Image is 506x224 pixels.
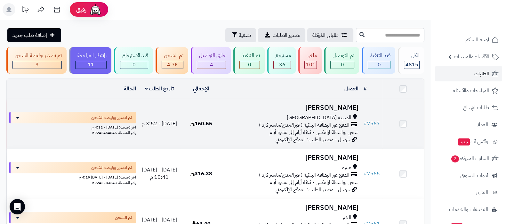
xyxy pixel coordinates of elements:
div: ملغي [304,52,317,59]
div: 4659 [162,61,183,69]
span: طلبات الإرجاع [463,103,489,112]
span: أدوات التسويق [460,171,488,180]
span: عنيزة [342,164,351,171]
a: تم التوصيل 0 [323,47,360,74]
span: المراجعات والأسئلة [453,86,489,95]
a: المراجعات والأسئلة [435,83,502,98]
div: اخر تحديث: [DATE] - [DATE] 4:19 م [9,173,136,180]
div: تم التوصيل [330,52,354,59]
a: تحديثات المنصة [17,3,33,18]
a: الإجمالي [193,85,209,93]
a: الكل4815 [397,47,426,74]
a: تاريخ الطلب [145,85,174,93]
div: 36 [274,61,291,69]
a: # [364,85,367,93]
span: # [364,120,367,128]
span: الدفع عبر البطاقة البنكية ( فيزا/مدى/ماستر كارد ) [259,121,349,129]
span: جوجل - مصدر الطلب: الموقع الإلكتروني [276,136,350,144]
div: الكل [404,52,420,59]
div: اخر تحديث: [DATE] - 4:32 م [9,123,136,130]
a: تم الشحن 4.7K [154,47,189,74]
span: تم الشحن [115,214,132,221]
div: جاري التوصيل [197,52,226,59]
span: شحن بواسطة ارامكس - ثلاثة أيام إلى عشرة أيام [269,178,358,186]
span: جديد [458,138,470,145]
span: 3 [36,61,39,69]
span: لوحة التحكم [465,35,489,44]
span: 160.55 [190,120,212,128]
span: 0 [378,61,381,69]
a: طلبات الإرجاع [435,100,502,115]
span: # [364,170,367,178]
span: 316.38 [190,170,212,178]
span: 2 [451,155,459,162]
div: 3 [13,61,61,69]
a: تم التنفيذ 0 [232,47,266,74]
div: Open Intercom Messenger [10,199,25,214]
div: قيد التنفيذ [368,52,390,59]
span: 4.7K [167,61,178,69]
div: 0 [368,61,390,69]
div: 0 [240,61,260,69]
a: #7567 [364,120,380,128]
span: التقارير [476,188,488,197]
span: 4 [210,61,213,69]
a: طلباتي المُوكلة [307,28,353,42]
h3: [PERSON_NAME] [224,154,358,162]
a: ملغي 101 [297,47,323,74]
div: 0 [331,61,354,69]
a: بإنتظار المراجعة 11 [68,47,113,74]
a: قيد التنفيذ 0 [360,47,397,74]
a: العميل [344,85,358,93]
span: الدفع عبر البطاقة البنكية ( فيزا/مدى/ماستر كارد ) [259,171,349,179]
a: وآتس آبجديد [435,134,502,149]
div: مسترجع [273,52,291,59]
span: تم تصدير بوليصة الشحن [91,114,132,121]
h3: [PERSON_NAME] [224,204,358,212]
div: 0 [120,61,148,69]
span: تم تصدير بوليصة الشحن [91,164,132,171]
span: المدينة [GEOGRAPHIC_DATA] [287,114,351,121]
a: لوحة التحكم [435,32,502,47]
a: #7565 [364,170,380,178]
span: 0 [341,61,344,69]
a: الحالة [124,85,136,93]
div: 4 [197,61,226,69]
a: قيد الاسترجاع 0 [113,47,154,74]
span: [DATE] - 3:52 م [142,120,177,128]
span: رفيق [76,6,86,13]
a: السلات المتروكة2 [435,151,502,166]
span: الطلبات [474,69,489,78]
span: 36 [279,61,285,69]
span: السلات المتروكة [451,154,489,163]
span: [DATE] - [DATE] 10:41 م [142,166,177,181]
span: الخبر [342,214,351,221]
span: رقم الشحنة: 50242283243 [92,180,136,186]
a: التقارير [435,185,502,200]
a: الطلبات [435,66,502,81]
span: 0 [133,61,136,69]
span: إضافة طلب جديد [12,31,47,39]
div: قيد الاسترجاع [120,52,148,59]
button: تصفية [225,28,256,42]
div: تم تصدير بوليصة الشحن [12,52,62,59]
span: تصفية [239,31,251,39]
div: تم الشحن [162,52,183,59]
h3: [PERSON_NAME] [224,104,358,112]
a: تصدير الطلبات [258,28,305,42]
span: العملاء [476,120,488,129]
a: أدوات التسويق [435,168,502,183]
span: الأقسام والمنتجات [454,52,489,61]
span: 4815 [406,61,418,69]
a: التطبيقات والخدمات [435,202,502,217]
span: 101 [306,61,316,69]
span: شحن بواسطة ارامكس - ثلاثة أيام إلى عشرة أيام [269,129,358,136]
img: ai-face.png [89,3,102,16]
a: جاري التوصيل 4 [189,47,232,74]
a: مسترجع 36 [266,47,297,74]
span: 0 [248,61,251,69]
span: 11 [88,61,94,69]
div: 11 [76,61,106,69]
div: بإنتظار المراجعة [75,52,107,59]
span: رقم الشحنة: 50242454846 [92,130,136,136]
